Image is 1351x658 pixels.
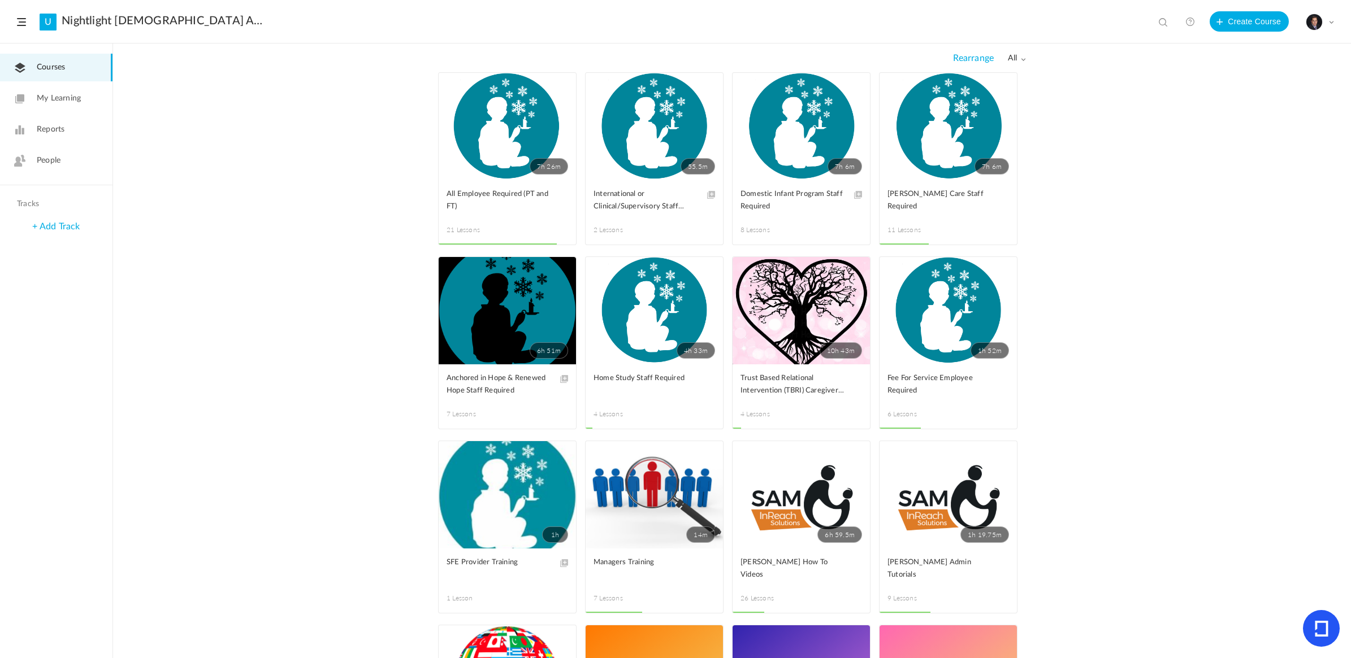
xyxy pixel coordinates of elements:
a: Nightlight [DEMOGRAPHIC_DATA] Adoptions [62,14,268,28]
span: 7 Lessons [594,593,655,603]
a: 1h 19.75m [880,441,1017,548]
span: 1h 52m [971,342,1009,359]
span: 10h 43m [820,342,862,359]
span: 11 Lessons [887,225,949,235]
h4: Tracks [17,199,93,209]
a: 6h 51m [439,257,576,364]
span: Fee For Service Employee Required [887,372,992,397]
span: [PERSON_NAME] How To Videos [741,556,845,581]
span: Home Study Staff Required [594,372,698,385]
span: SFE Provider Training [447,556,551,569]
a: International or Clinical/Supervisory Staff Required [594,188,715,213]
span: 7h 6m [828,158,862,175]
span: 1 Lesson [447,593,508,603]
span: 4 Lessons [741,409,802,419]
a: 14m [586,441,723,548]
a: 10h 43m [733,257,870,364]
a: Home Study Staff Required [594,372,715,398]
a: Trust Based Relational Intervention (TBRI) Caregivers Training [741,372,862,398]
a: 1h [439,441,576,548]
span: 21 Lessons [447,225,508,235]
span: [PERSON_NAME] Admin Tutorials [887,556,992,581]
span: Rearrange [953,53,994,64]
a: 6h 59.5m [733,441,870,548]
span: 9 Lessons [887,593,949,603]
span: 6h 51m [530,342,568,359]
span: International or Clinical/Supervisory Staff Required [594,188,698,213]
a: U [40,14,57,30]
img: pQAWMlS-v9xdHD2Lhyao1OR1HjVMlts1PYzxgG3D_U1WMHSDpZK6hNPDJvgWmQpQpY9uFXBGtUtyBXIsT1Ht34znVjAcNntIb... [1306,14,1322,30]
a: SFE Provider Training [447,556,568,582]
span: All Employee Required (PT and FT) [447,188,551,213]
span: 1h 19.75m [960,526,1009,543]
span: Reports [37,124,64,136]
a: All Employee Required (PT and FT) [447,188,568,213]
span: My Learning [37,93,81,104]
a: Managers Training [594,556,715,582]
span: 26 Lessons [741,593,802,603]
span: 7h 26m [530,158,568,175]
a: Anchored in Hope & Renewed Hope Staff Required [447,372,568,398]
span: 8 Lessons [741,225,802,235]
a: 7h 26m [439,73,576,180]
span: 7h 6m [975,158,1009,175]
a: + Add Track [32,222,80,231]
span: Courses [37,62,65,73]
span: 2 Lessons [594,225,655,235]
span: Managers Training [594,556,698,569]
span: 7 Lessons [447,409,508,419]
button: Create Course [1210,11,1289,32]
span: People [37,155,60,167]
span: 4h 33m [677,342,715,359]
a: 7h 6m [733,73,870,180]
a: [PERSON_NAME] Admin Tutorials [887,556,1009,582]
span: Domestic Infant Program Staff Required [741,188,845,213]
a: [PERSON_NAME] How To Videos [741,556,862,582]
a: 4h 33m [586,257,723,364]
span: 6 Lessons [887,409,949,419]
span: 4 Lessons [594,409,655,419]
span: 55.5m [681,158,715,175]
span: all [1008,54,1026,63]
a: 1h 52m [880,257,1017,364]
span: 1h [542,526,568,543]
span: 14m [686,526,715,543]
span: Anchored in Hope & Renewed Hope Staff Required [447,372,551,397]
span: Trust Based Relational Intervention (TBRI) Caregivers Training [741,372,845,397]
span: 6h 59.5m [817,526,862,543]
a: 55.5m [586,73,723,180]
a: 7h 6m [880,73,1017,180]
span: [PERSON_NAME] Care Staff Required [887,188,992,213]
a: Fee For Service Employee Required [887,372,1009,398]
a: [PERSON_NAME] Care Staff Required [887,188,1009,213]
a: Domestic Infant Program Staff Required [741,188,862,213]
